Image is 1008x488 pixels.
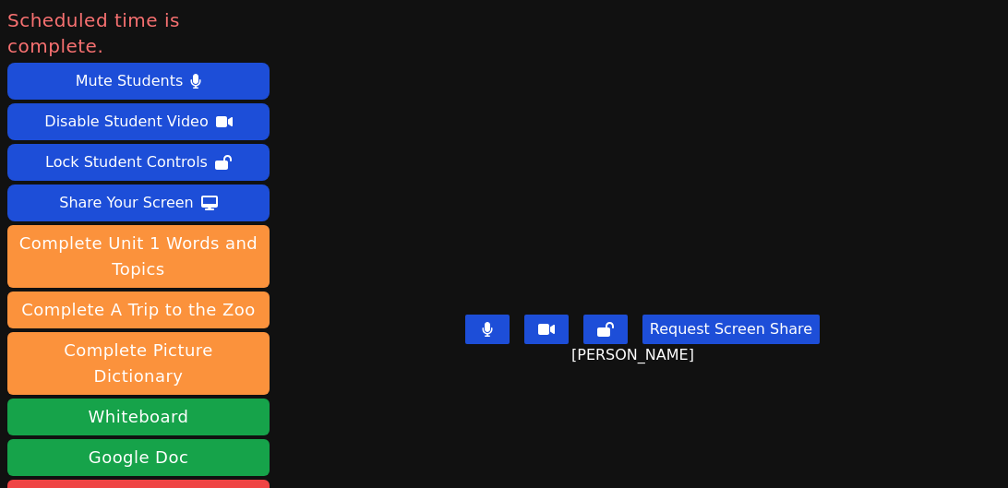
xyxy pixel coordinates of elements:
[7,332,270,395] button: Complete Picture Dictionary
[7,292,270,328] button: Complete A Trip to the Zoo
[76,66,183,96] div: Mute Students
[7,144,270,181] button: Lock Student Controls
[642,315,820,344] button: Request Screen Share
[44,107,208,137] div: Disable Student Video
[7,63,270,100] button: Mute Students
[7,7,270,59] span: Scheduled time is complete.
[7,439,270,476] a: Google Doc
[59,188,194,218] div: Share Your Screen
[571,344,699,366] span: [PERSON_NAME]
[7,103,270,140] button: Disable Student Video
[7,184,270,221] button: Share Your Screen
[45,148,208,177] div: Lock Student Controls
[7,399,270,435] button: Whiteboard
[7,225,270,288] button: Complete Unit 1 Words and Topics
